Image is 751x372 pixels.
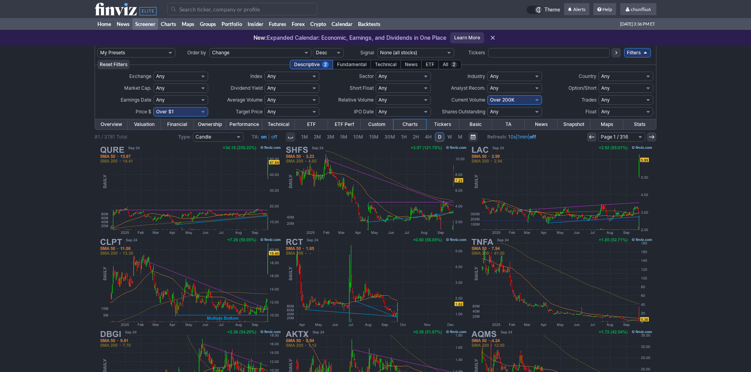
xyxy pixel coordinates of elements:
a: Basic [459,119,492,130]
span: Short Float [350,85,374,91]
a: Performance [226,119,262,130]
div: Technical [371,60,401,69]
span: Shares Outstanding [442,109,485,115]
span: Relative Volume [338,97,374,103]
span: IPO Date [354,109,374,115]
a: Tickers [426,119,459,130]
a: off [271,134,277,140]
span: 1M [301,134,308,140]
img: LAC - Lithium Americas Corp (NewCo) - Stock Price Chart [469,144,654,236]
a: 1min [518,134,528,140]
a: M [455,132,465,142]
a: 10M [350,132,366,142]
span: Order by [187,50,206,56]
a: Valuation [128,119,160,130]
span: Price $ [136,109,151,115]
a: Groups [197,18,219,30]
a: ETF [295,119,328,130]
span: 3M [327,134,334,140]
a: Help [593,3,616,16]
span: Option/Short [568,85,596,91]
a: Stats [623,119,656,130]
a: News [525,119,557,130]
span: W [447,134,452,140]
span: 4H [425,134,432,140]
a: W [445,132,455,142]
a: 15M [366,132,381,142]
span: 30M [384,134,395,140]
a: Theme [526,6,560,14]
a: Filters [624,48,651,57]
span: 15M [369,134,378,140]
a: Charts [158,18,179,30]
a: TA [492,119,525,130]
a: Technical [262,119,295,130]
a: Learn More [450,32,484,43]
span: chunfliu6 [631,6,651,12]
span: | [268,134,270,140]
span: Industry [468,73,485,79]
a: Charts [393,119,426,130]
a: Maps [591,119,623,130]
a: Forex [289,18,307,30]
span: 10M [353,134,363,140]
div: #1 / 3781 Total [95,133,127,141]
span: Analyst Recom. [451,85,485,91]
span: Target Price [236,109,263,115]
a: 30M [382,132,398,142]
span: 2 [451,61,457,68]
button: Reset Filters [97,60,130,69]
span: Earnings Date [121,97,151,103]
b: TA: [252,134,259,140]
a: News [114,18,132,30]
div: Descriptive [290,60,333,69]
a: Crypto [307,18,329,30]
a: on [261,134,266,140]
a: 10s [508,134,516,140]
a: Insider [245,18,266,30]
img: RCT - RedCloud Holdings PLC - Stock Price Chart [283,236,468,328]
b: Type: [178,134,191,140]
span: Theme [544,6,560,14]
span: M [458,134,462,140]
b: Refresh: [487,134,507,140]
a: 1M [298,132,311,142]
a: Financial [161,119,194,130]
a: Overview [95,119,128,130]
a: D [435,132,444,142]
a: 2M [311,132,324,142]
a: Futures [266,18,289,30]
a: 1H [398,132,410,142]
a: Portfolio [219,18,245,30]
a: Alerts [564,3,589,16]
img: SHFS - SHF Holdings Inc - Stock Price Chart [283,144,468,236]
span: Dividend Yield [231,85,263,91]
span: Exchange [129,73,151,79]
a: ETF Perf [328,119,361,130]
span: Index [250,73,263,79]
span: Signal [360,50,374,56]
img: CLPT - ClearPoint Neuro Inc - Stock Price Chart [98,236,282,328]
span: Trades [581,97,596,103]
input: Search [167,3,317,15]
a: off [529,134,536,140]
span: 2 [322,61,329,68]
img: QURE - uniQure N.V - Stock Price Chart [98,144,282,236]
div: All [438,60,462,69]
span: 2M [314,134,321,140]
span: Average Volume [227,97,263,103]
a: Ownership [194,119,226,130]
a: chunfliu6 [620,3,656,16]
img: TNFA - TNF Pharmaceuticals Inc - Stock Price Chart [469,236,654,328]
span: Current Volume [451,97,485,103]
a: Maps [179,18,197,30]
a: 3M [324,132,337,142]
a: Snapshot [557,119,590,130]
div: Fundamental [333,60,371,69]
span: 2H [413,134,419,140]
a: 2H [410,132,422,142]
div: News [401,60,422,69]
a: Custom [361,119,393,130]
span: 1H [401,134,407,140]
